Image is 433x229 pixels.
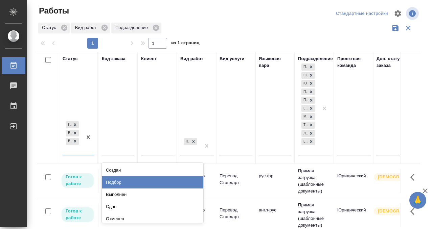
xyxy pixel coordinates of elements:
div: Прямая загрузка (шаблонные документы), Шаблонные документы, Юридический, Проектный офис, Проектна... [301,112,316,121]
p: Вид работ [75,24,99,31]
div: Подбор [102,176,203,188]
button: 🙏 [409,192,426,209]
p: Статус [42,24,59,31]
div: LocQA [301,138,307,145]
div: Вид услуги [220,55,245,62]
span: из 1 страниц [171,39,200,49]
p: Перевод Стандарт [220,207,252,220]
div: split button [334,8,390,19]
div: Локализация [301,130,307,137]
div: Код заказа [102,55,126,62]
div: Медицинский [301,113,307,120]
div: Готов к работе, В работе, В ожидании [65,129,79,137]
div: Прямая загрузка (шаблонные документы), Шаблонные документы, Юридический, Проектный офис, Проектна... [301,104,316,113]
div: Доп. статус заказа [377,55,412,69]
div: Прямая загрузка (шаблонные документы), Шаблонные документы, Юридический, Проектный офис, Проектна... [301,121,316,129]
td: Прямая загрузка (шаблонные документы) [295,164,334,198]
div: Технический [301,122,307,129]
div: В ожидании [66,138,71,145]
button: Здесь прячутся важные кнопки [406,169,423,185]
button: Сбросить фильтры [402,22,415,34]
div: Прямая загрузка (шаблонные документы), Шаблонные документы, Юридический, Проектный офис, Проектна... [301,137,316,146]
div: Прямая загрузка (шаблонные документы), Шаблонные документы, Юридический, Проектный офис, Проектна... [301,79,316,88]
td: рус-фр [255,169,295,193]
div: Подразделение [111,23,161,33]
div: Проектный офис [301,88,307,96]
div: Создан [102,164,203,176]
span: 🙏 [412,193,424,207]
p: Перевод Стандарт [220,173,252,186]
p: [DEMOGRAPHIC_DATA] [378,208,412,214]
span: Настроить таблицу [390,5,406,22]
p: [DEMOGRAPHIC_DATA] [378,174,412,180]
button: Здесь прячутся важные кнопки [406,203,423,220]
div: Клиент [141,55,157,62]
div: Проектная команда [337,55,370,69]
td: Юридический [334,169,373,193]
div: Вид работ [71,23,110,33]
div: Статус [63,55,78,62]
p: Подразделение [115,24,150,31]
div: Прямая загрузка (шаблонные документы), Шаблонные документы, Юридический, Проектный офис, Проектна... [301,96,316,104]
div: Вид работ [180,55,203,62]
div: Готов к работе [66,121,71,128]
div: Выполнен [102,188,203,201]
div: Готов к работе, В работе, В ожидании [65,121,79,129]
div: Юридический [301,80,307,87]
div: Прямая загрузка (шаблонные документы), Шаблонные документы, Юридический, Проектный офис, Проектна... [301,63,316,71]
div: Языковая пара [259,55,291,69]
div: Проектная группа [301,97,307,104]
div: Сдан [102,201,203,213]
div: Приёмка по качеству [183,137,198,146]
td: Юридический [334,203,373,227]
div: Подразделение [298,55,333,62]
div: Шаблонные документы [301,72,307,79]
div: LegalQA [301,105,307,112]
p: Готов к работе [66,208,90,221]
div: Готов к работе, В работе, В ожидании [65,137,79,146]
td: англ-рус [255,203,295,227]
div: Отменен [102,213,203,225]
p: Готов к работе [66,174,90,187]
span: Посмотреть информацию [406,7,420,20]
div: Прямая загрузка (шаблонные документы), Шаблонные документы, Юридический, Проектный офис, Проектна... [301,88,316,96]
span: Работы [37,5,69,16]
div: Статус [38,23,70,33]
div: Исполнитель может приступить к работе [61,207,94,223]
div: Прямая загрузка (шаблонные документы), Шаблонные документы, Юридический, Проектный офис, Проектна... [301,71,316,80]
div: В работе [66,130,71,137]
button: Сохранить фильтры [389,22,402,34]
div: Прямая загрузка (шаблонные документы) [301,63,307,71]
div: Прямая загрузка (шаблонные документы), Шаблонные документы, Юридический, Проектный офис, Проектна... [301,129,316,138]
div: Исполнитель может приступить к работе [61,173,94,188]
div: Приёмка по качеству [184,138,190,145]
